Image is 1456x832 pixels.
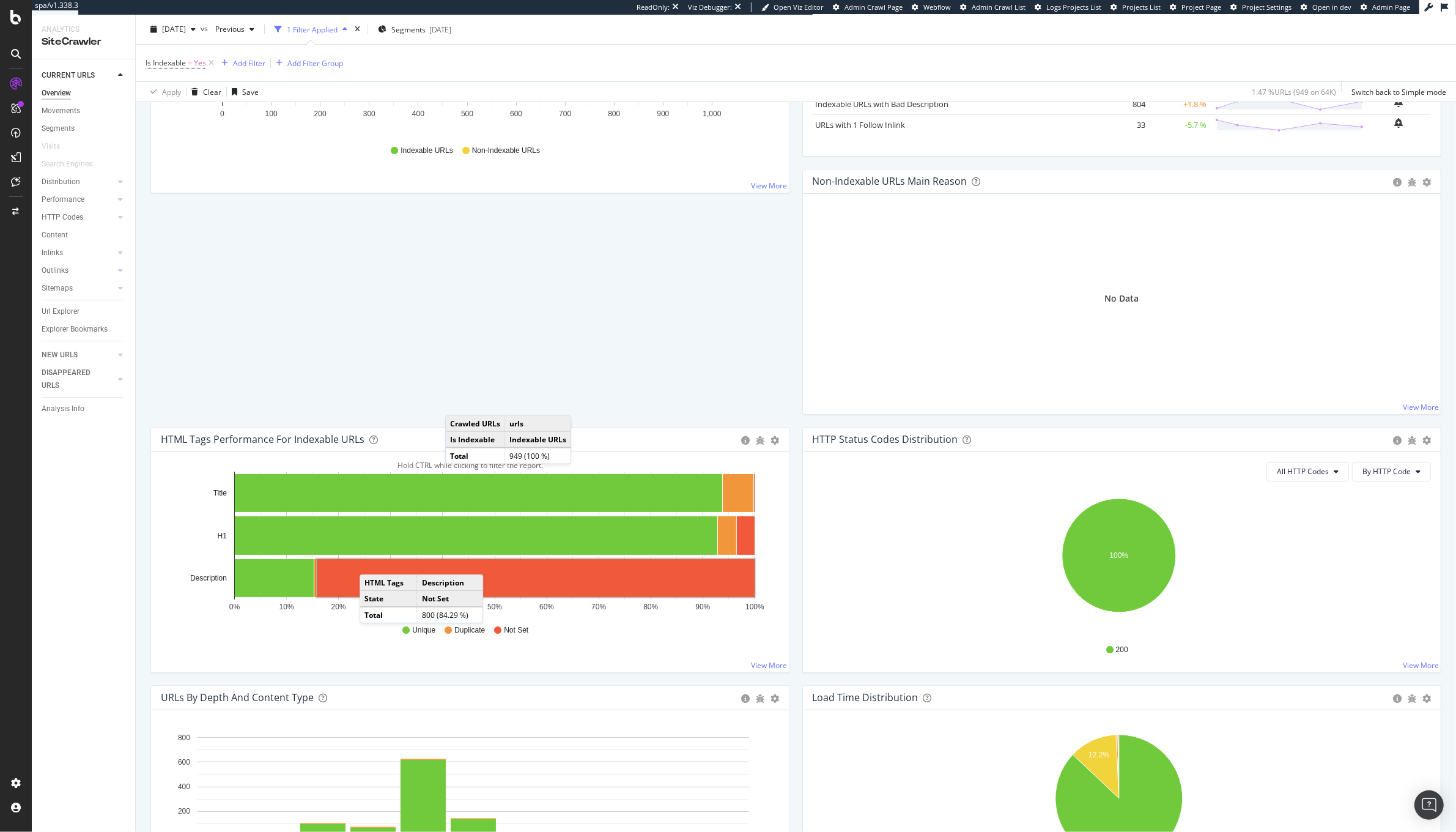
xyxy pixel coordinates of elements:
[539,603,554,611] text: 60%
[42,264,114,277] a: Outlinks
[454,625,485,636] span: Duplicate
[360,591,417,607] td: State
[42,247,63,259] div: Inlinks
[774,2,824,12] span: Open Viz Editor
[1266,462,1349,481] button: All HTTP Codes
[42,229,68,242] div: Content
[42,176,114,188] a: Distribution
[42,158,92,171] div: Search Engines
[505,431,571,448] td: Indexable URLs
[1408,178,1416,187] div: bug
[210,24,245,34] span: Previous
[487,603,502,611] text: 50%
[1242,2,1292,12] span: Project Settings
[688,2,732,12] div: Viz Debugger:
[412,110,424,118] text: 400
[960,2,1025,12] a: Admin Crawl List
[229,603,240,611] text: 0%
[417,607,482,623] td: 800 (84.29 %)
[194,54,206,72] span: Yes
[178,782,190,791] text: 400
[833,2,903,12] a: Admin Crawl Page
[1088,751,1109,759] text: 12.2%
[1122,2,1161,12] span: Projects List
[695,603,710,611] text: 90%
[42,140,60,153] div: Visits
[42,69,95,82] div: CURRENT URLS
[216,56,265,70] button: Add Filter
[42,229,127,242] a: Content
[42,35,125,49] div: SiteCrawler
[42,105,80,117] div: Movements
[1422,436,1431,445] div: gear
[559,110,571,118] text: 700
[352,23,363,35] div: times
[771,694,780,703] div: gear
[187,82,221,102] button: Clear
[1046,2,1101,12] span: Logs Projects List
[429,24,451,34] div: [DATE]
[1395,97,1403,107] div: bell-plus
[742,436,750,445] div: circle-info
[162,86,181,97] div: Apply
[1170,2,1221,12] a: Project Page
[1408,694,1416,703] div: bug
[363,110,375,118] text: 300
[816,98,949,110] a: Indexable URLs with Bad Description
[1149,94,1210,114] td: +1.8 %
[446,431,505,448] td: Is Indexable
[756,436,765,445] div: bug
[42,158,105,171] a: Search Engines
[1149,114,1210,135] td: -5.7 %
[42,264,68,277] div: Outlinks
[1035,2,1101,12] a: Logs Projects List
[816,119,906,130] a: URLs with 1 Follow Inlink
[42,176,80,188] div: Distribution
[1351,86,1446,97] div: Switch back to Simple mode
[287,24,338,34] div: 1 Filter Applied
[1110,2,1161,12] a: Projects List
[1104,292,1139,305] div: No Data
[1100,114,1149,135] td: 33
[505,448,571,464] td: 949 (100 %)
[1116,645,1128,655] span: 200
[1109,551,1128,560] text: 100%
[703,110,721,118] text: 1,000
[271,56,343,70] button: Add Filter Group
[146,20,201,39] button: [DATE]
[504,625,528,636] span: Not Set
[745,603,764,611] text: 100%
[188,58,192,68] span: =
[1372,2,1410,12] span: Admin Page
[42,193,84,206] div: Performance
[657,110,669,118] text: 900
[42,193,114,206] a: Performance
[1252,86,1336,97] div: 1.47 % URLs ( 949 on 64K )
[844,2,903,12] span: Admin Crawl Page
[360,607,417,623] td: Total
[1181,2,1221,12] span: Project Page
[412,625,435,636] span: Unique
[42,305,79,318] div: Url Explorer
[1395,118,1403,128] div: bell-plus
[42,69,114,82] a: CURRENT URLS
[178,734,190,742] text: 800
[161,691,314,704] div: URLs by Depth and Content Type
[1362,466,1411,477] span: By HTTP Code
[1361,2,1410,12] a: Admin Page
[42,349,114,362] a: NEW URLS
[42,140,72,153] a: Visits
[220,110,224,118] text: 0
[1352,462,1431,481] button: By HTTP Code
[923,2,951,12] span: Webflow
[756,694,765,703] div: bug
[1393,694,1402,703] div: circle-info
[505,416,571,432] td: urls
[42,122,127,135] a: Segments
[287,58,343,68] div: Add Filter Group
[637,2,670,12] div: ReadOnly:
[1393,178,1402,187] div: circle-info
[608,110,620,118] text: 800
[42,323,108,336] div: Explorer Bookmarks
[643,603,658,611] text: 80%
